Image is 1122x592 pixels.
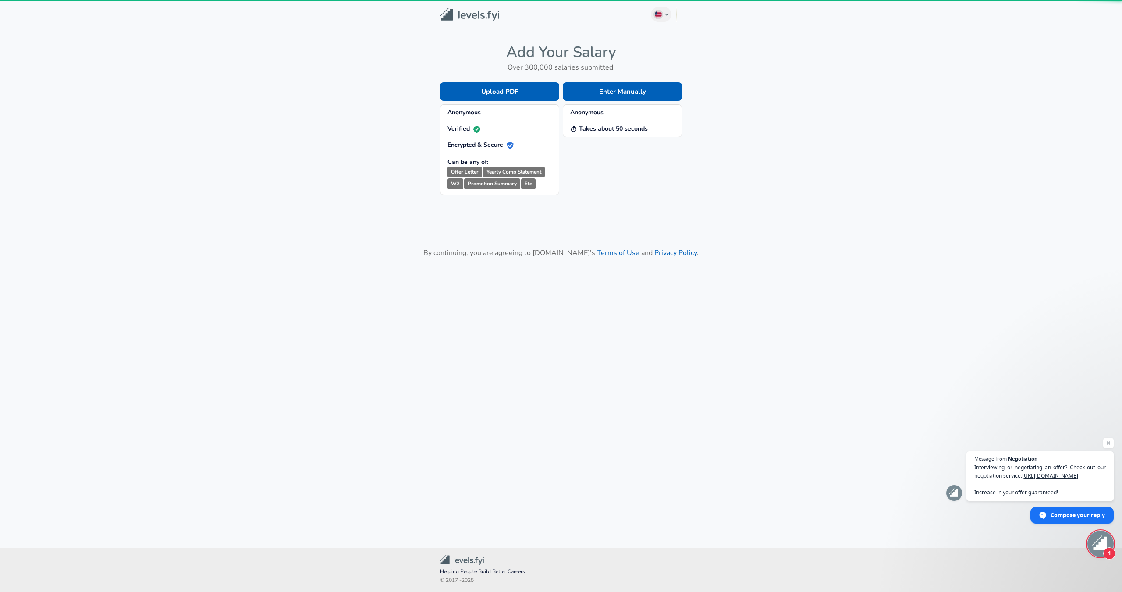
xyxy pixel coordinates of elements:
[447,178,463,189] small: W2
[440,555,484,565] img: Levels.fyi Community
[483,167,545,177] small: Yearly Comp Statement
[654,248,697,258] a: Privacy Policy
[440,43,682,61] h4: Add Your Salary
[440,576,682,585] span: © 2017 - 2025
[440,567,682,576] span: Helping People Build Better Careers
[974,456,1007,461] span: Message from
[1087,531,1114,557] div: Open chat
[570,108,604,117] strong: Anonymous
[651,7,672,22] button: English (US)
[447,141,514,149] strong: Encrypted & Secure
[440,82,559,101] button: Upload PDF
[974,463,1106,496] span: Interviewing or negotiating an offer? Check out our negotiation service: Increase in your offer g...
[447,167,482,177] small: Offer Letter
[521,178,536,189] small: Etc
[464,178,520,189] small: Promotion Summary
[1051,507,1105,523] span: Compose your reply
[440,8,499,21] img: Levels.fyi
[1008,456,1037,461] span: Negotiation
[570,124,648,133] strong: Takes about 50 seconds
[440,61,682,74] h6: Over 300,000 salaries submitted!
[655,11,662,18] img: English (US)
[597,248,639,258] a: Terms of Use
[1103,547,1115,560] span: 1
[447,108,481,117] strong: Anonymous
[563,82,682,101] button: Enter Manually
[447,158,488,166] strong: Can be any of:
[447,124,480,133] strong: Verified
